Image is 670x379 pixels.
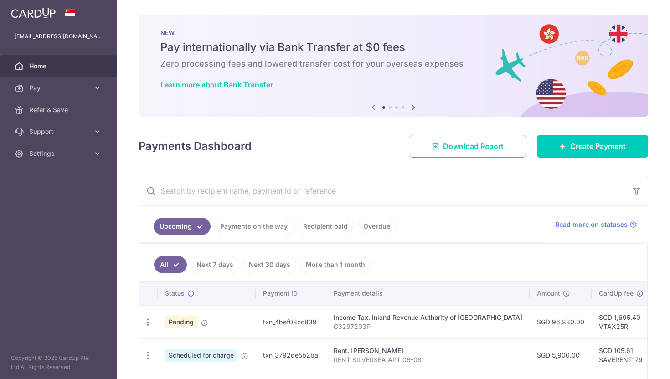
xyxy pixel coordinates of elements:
a: Upcoming [154,218,211,235]
td: SGD 105.61 SAVERENT179 [592,338,651,372]
span: Scheduled for charge [165,349,237,362]
a: Read more on statuses [555,220,637,229]
a: More than 1 month [300,256,371,273]
input: Search by recipient name, payment id or reference [139,176,626,205]
img: CardUp [11,7,56,18]
span: Amount [537,289,560,298]
th: Payment ID [256,282,326,305]
span: Pay [29,83,89,92]
span: Home [29,61,89,71]
span: Read more on statuses [555,220,628,229]
span: Download Report [443,141,504,152]
img: Bank transfer banner [139,15,648,117]
td: txn_4bef08cc839 [256,305,326,338]
td: SGD 96,880.00 [530,305,592,338]
div: Rent. [PERSON_NAME] [334,346,522,355]
h6: Zero processing fees and lowered transfer cost for your overseas expenses [160,58,626,69]
span: Settings [29,149,89,158]
a: Recipient paid [297,218,354,235]
td: SGD 5,900.00 [530,338,592,372]
h4: Payments Dashboard [139,138,252,154]
span: Status [165,289,185,298]
a: Payments on the way [214,218,294,235]
a: Create Payment [537,135,648,158]
th: Payment details [326,282,530,305]
h5: Pay internationally via Bank Transfer at $0 fees [160,40,626,55]
a: Download Report [410,135,526,158]
p: G3297203P [334,322,522,331]
div: Income Tax. Inland Revenue Authority of [GEOGRAPHIC_DATA] [334,313,522,322]
td: SGD 1,695.40 VTAX25R [592,305,651,338]
span: CardUp fee [599,289,634,298]
a: Next 30 days [243,256,296,273]
a: Overdue [357,218,396,235]
span: Support [29,127,89,136]
span: Create Payment [570,141,626,152]
td: txn_3792de5b2ba [256,338,326,372]
a: Next 7 days [191,256,239,273]
a: Learn more about Bank Transfer [160,80,273,89]
p: NEW [160,29,626,36]
p: [EMAIL_ADDRESS][DOMAIN_NAME] [15,32,102,41]
a: All [154,256,187,273]
span: Refer & Save [29,105,89,114]
p: RENT SILVERSEA APT 06-08 [334,355,522,364]
span: Pending [165,316,197,328]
